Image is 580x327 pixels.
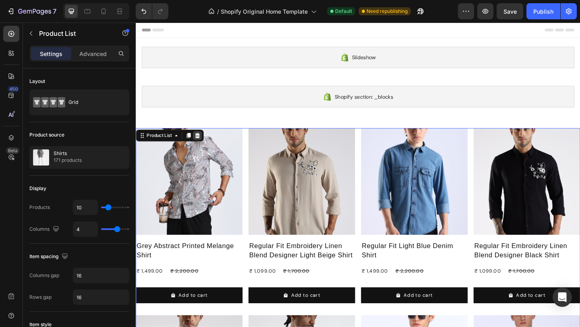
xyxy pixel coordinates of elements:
div: ₹ 1,099.00 [367,265,398,275]
a: Regular Fit Embroidery Linen Blend Designer Black Shirt [367,115,483,231]
div: Columns gap [29,272,59,279]
div: Columns [29,224,61,235]
div: Add to cart [169,293,201,301]
input: Auto [73,200,97,215]
div: ₹ 2,200.00 [282,265,314,275]
div: 450 [8,86,19,92]
span: Need republishing [367,8,408,15]
button: Save [497,3,523,19]
input: Auto [73,222,97,236]
div: Add to cart [46,293,78,301]
p: 171 products [54,156,82,164]
span: Default [335,8,352,15]
button: Add to cart [367,288,483,306]
div: ₹ 2,200.00 [37,265,69,275]
input: Auto [73,290,129,304]
p: Product List [39,29,108,38]
div: ₹ 1,099.00 [122,265,153,275]
div: Grid [68,93,118,112]
div: Item spacing [29,251,70,262]
a: Regular Fit Light Blue Denim Shirt [245,115,361,231]
input: Auto [73,268,129,283]
div: Display [29,185,46,192]
span: Save [503,8,517,15]
h2: Regular Fit Light Blue Denim Shirt [245,237,361,259]
div: ₹ 1,499.00 [245,265,275,275]
p: 7 [53,6,56,16]
div: Add to cart [414,293,445,301]
h2: Regular Fit Embroidery Linen Blend Designer Black Shirt [367,237,483,259]
div: Products [29,204,50,211]
a: Regular Fit Embroidery Linen Blend Designer Light Beige Shirt [122,115,238,231]
div: Publish [533,7,553,16]
h2: Regular Fit Embroidery Linen Blend Designer Light Beige Shirt [122,237,238,259]
div: Beta [6,147,19,154]
div: ₹ 1,700.00 [159,265,190,275]
div: Open Intercom Messenger [553,288,572,307]
div: Add to cart [291,293,323,301]
img: collection feature img [33,149,49,166]
button: Add to cart [245,288,361,306]
div: Layout [29,78,45,85]
span: / [217,7,219,16]
span: Shopify section: _blocks [216,76,280,85]
div: Product source [29,131,64,139]
span: Shopify Original Home Template [221,7,308,16]
div: ₹ 1,700.00 [404,265,435,275]
span: Slideshow [235,33,261,43]
button: Publish [526,3,560,19]
p: Advanced [79,50,107,58]
div: Undo/Redo [136,3,168,19]
div: Product List [10,119,41,126]
p: Settings [40,50,62,58]
iframe: Design area [136,23,580,327]
div: Rows gap [29,294,52,301]
button: 7 [3,3,60,19]
button: Add to cart [122,288,238,306]
p: Shirts [54,151,82,156]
